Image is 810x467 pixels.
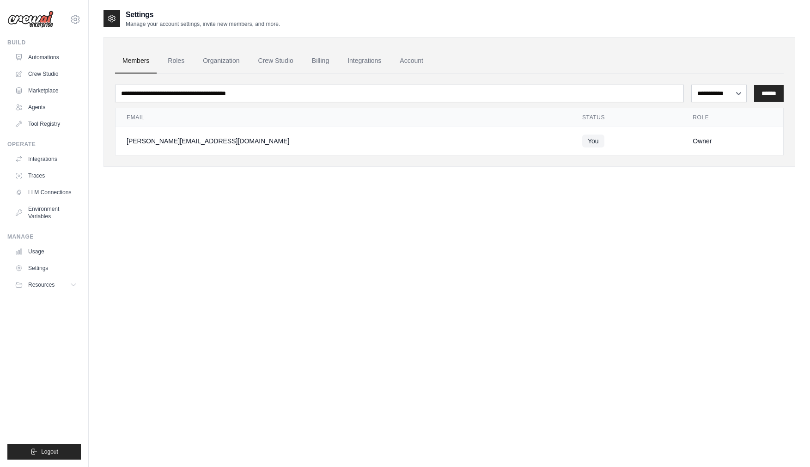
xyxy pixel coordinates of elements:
div: Owner [693,136,772,146]
th: Email [116,108,571,127]
a: Account [392,49,431,74]
a: Environment Variables [11,202,81,224]
button: Logout [7,444,81,460]
a: Billing [305,49,336,74]
a: Usage [11,244,81,259]
span: Logout [41,448,58,455]
div: Operate [7,141,81,148]
span: Resources [28,281,55,289]
img: Logo [7,11,54,28]
p: Manage your account settings, invite new members, and more. [126,20,280,28]
a: Marketplace [11,83,81,98]
a: Integrations [11,152,81,166]
a: Organization [195,49,247,74]
a: Automations [11,50,81,65]
a: Settings [11,261,81,276]
a: Crew Studio [251,49,301,74]
h2: Settings [126,9,280,20]
a: Crew Studio [11,67,81,81]
th: Role [682,108,783,127]
span: You [582,135,604,147]
div: [PERSON_NAME][EMAIL_ADDRESS][DOMAIN_NAME] [127,136,560,146]
a: Members [115,49,157,74]
a: Tool Registry [11,117,81,131]
div: Build [7,39,81,46]
a: LLM Connections [11,185,81,200]
a: Agents [11,100,81,115]
th: Status [571,108,682,127]
div: Manage [7,233,81,240]
a: Roles [160,49,192,74]
button: Resources [11,277,81,292]
a: Integrations [340,49,389,74]
a: Traces [11,168,81,183]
